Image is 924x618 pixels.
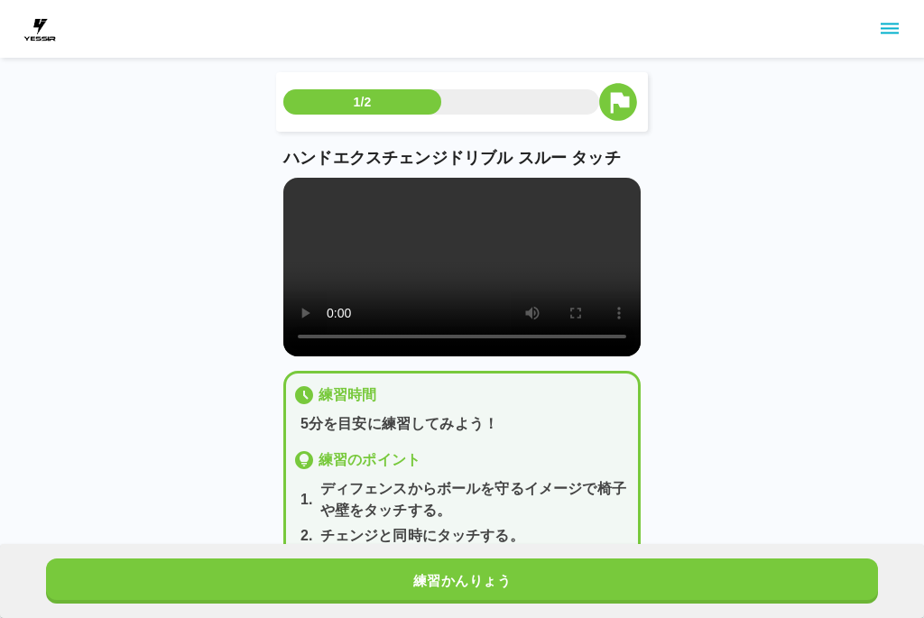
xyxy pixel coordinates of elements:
[320,478,631,521] p: ディフェンスからボールを守るイメージで椅子や壁をタッチする。
[319,384,377,406] p: 練習時間
[300,525,313,547] p: 2 .
[46,558,878,604] button: 練習かんりょう
[22,11,58,47] img: dummy
[320,525,524,547] p: チェンジと同時にタッチする。
[354,93,372,111] p: 1/2
[874,14,905,44] button: sidemenu
[319,449,420,471] p: 練習のポイント
[283,146,641,171] p: ハンドエクスチェンジドリブル スルー タッチ
[300,489,313,511] p: 1 .
[300,413,631,435] p: 5分を目安に練習してみよう！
